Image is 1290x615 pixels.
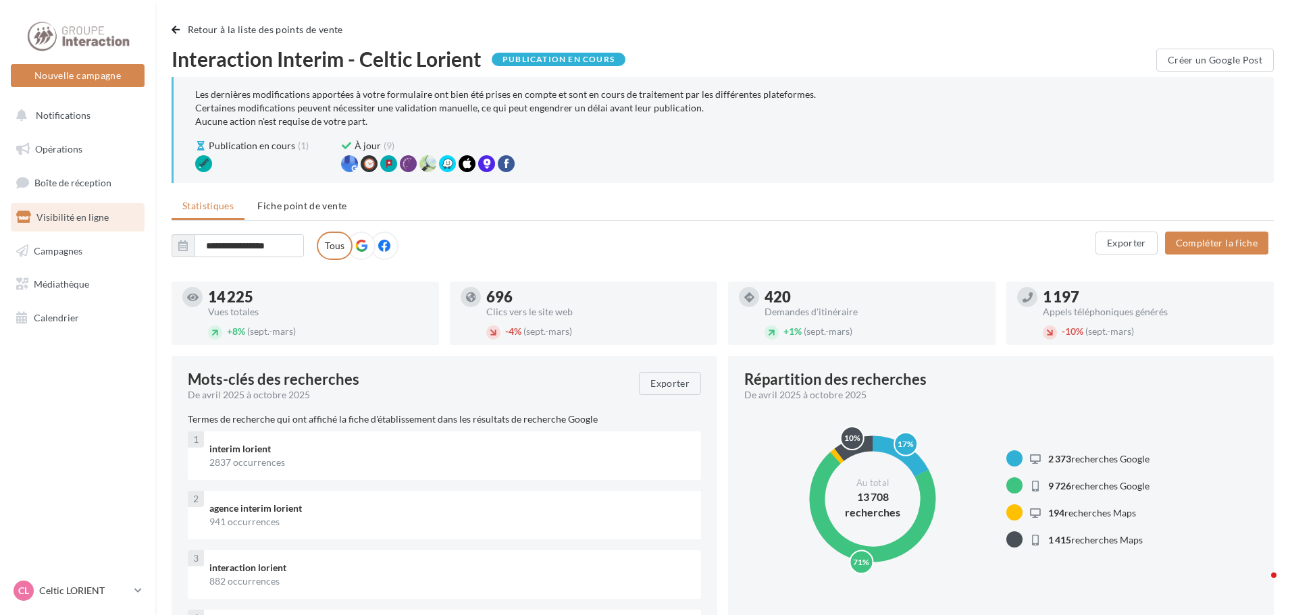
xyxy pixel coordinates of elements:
[34,177,111,188] span: Boîte de réception
[209,456,690,469] div: 2837 occurrences
[36,211,109,223] span: Visibilité en ligne
[1048,480,1150,491] span: recherches Google
[172,22,349,38] button: Retour à la liste des points de vente
[172,49,482,69] span: Interaction Interim - Celtic Lorient
[8,237,147,265] a: Campagnes
[8,101,142,130] button: Notifications
[1165,232,1268,255] button: Compléter la fiche
[188,24,343,35] span: Retour à la liste des points de vente
[227,325,232,337] span: +
[39,584,129,597] p: Celtic LORIENT
[18,584,29,597] span: CL
[1085,325,1134,337] span: (sept.-mars)
[1048,507,1136,518] span: recherches Maps
[1048,534,1143,545] span: recherches Maps
[505,325,521,337] span: 4%
[765,307,985,317] div: Demandes d'itinéraire
[523,325,572,337] span: (sept.-mars)
[188,372,359,387] span: Mots-clés des recherches
[209,139,295,153] span: Publication en cours
[486,290,706,304] div: 696
[804,325,852,337] span: (sept.-mars)
[11,64,145,87] button: Nouvelle campagne
[188,412,701,426] p: Termes de recherche qui ont affiché la fiche d'établissement dans les résultats de recherche Google
[1062,325,1065,337] span: -
[505,325,509,337] span: -
[765,290,985,304] div: 420
[8,168,147,197] a: Boîte de réception
[34,244,82,256] span: Campagnes
[209,502,690,515] div: agence interim lorient
[1048,453,1150,464] span: recherches Google
[492,53,625,66] div: Publication en cours
[355,139,381,153] span: À jour
[1048,507,1064,518] span: 194
[1244,569,1276,601] iframe: Intercom live chat
[34,312,79,323] span: Calendrier
[208,290,428,304] div: 14 225
[783,325,802,337] span: 1%
[188,388,628,402] div: De avril 2025 à octobre 2025
[639,372,701,395] button: Exporter
[247,325,296,337] span: (sept.-mars)
[35,143,82,155] span: Opérations
[209,515,690,529] div: 941 occurrences
[8,203,147,232] a: Visibilité en ligne
[209,561,690,574] div: interaction lorient
[783,325,789,337] span: +
[209,442,690,456] div: interim lorient
[1048,480,1071,491] span: 9 726
[1160,236,1274,248] a: Compléter la fiche
[195,88,1252,128] div: Les dernières modifications apportées à votre formulaire ont bien été prises en compte et sont en...
[317,232,353,260] label: Tous
[8,304,147,332] a: Calendrier
[1062,325,1083,337] span: 10%
[486,307,706,317] div: Clics vers le site web
[744,372,927,387] div: Répartition des recherches
[188,491,204,507] div: 2
[1048,453,1071,464] span: 2 373
[11,578,145,604] a: CL Celtic LORIENT
[8,135,147,163] a: Opérations
[298,139,309,153] span: (1)
[36,109,91,121] span: Notifications
[208,307,428,317] div: Vues totales
[1048,534,1071,545] span: 1 415
[384,139,394,153] span: (9)
[34,278,89,290] span: Médiathèque
[188,431,204,448] div: 1
[227,325,245,337] span: 8%
[744,388,1247,402] div: De avril 2025 à octobre 2025
[1043,290,1263,304] div: 1 197
[209,574,690,588] div: 882 occurrences
[1043,307,1263,317] div: Appels téléphoniques générés
[1095,232,1158,255] button: Exporter
[1156,49,1274,72] button: Créer un Google Post
[257,200,346,211] span: Fiche point de vente
[188,550,204,566] div: 3
[8,270,147,298] a: Médiathèque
